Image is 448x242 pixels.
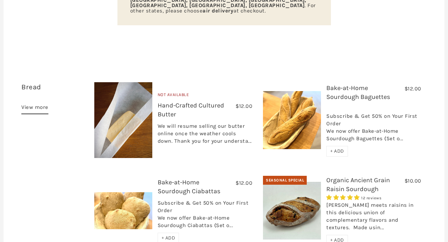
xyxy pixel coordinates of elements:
[21,83,41,91] a: Bread
[326,146,348,157] div: + ADD
[326,84,390,101] a: Bake-at-Home Sourdough Baguettes
[158,178,220,195] a: Bake-at-Home Sourdough Ciabattas
[405,178,421,184] span: $10.00
[94,192,152,229] img: Bake-at-Home Sourdough Ciabattas
[330,148,344,154] span: + ADD
[158,91,253,101] div: Not Available
[236,180,252,186] span: $12.00
[158,199,253,233] div: Subscribe & Get 50% on Your First Order We now offer Bake-at-Home Sourdough Ciabattas (Set o...
[326,201,421,235] div: [PERSON_NAME] meets raisins in this delicious union of complementary flavors and textures. Made u...
[405,85,421,92] span: $12.00
[162,235,175,241] span: + ADD
[263,182,321,240] img: Organic Ancient Grain Raisin Sourdough
[236,103,252,109] span: $12.00
[158,101,224,118] a: Hand-Crafted Cultured Butter
[263,176,307,185] div: Seasonal Special
[158,122,253,148] div: We will resume selling our butter online once the weather cools down. Thank you for your understa...
[326,176,390,193] a: Organic Ancient Grain Raisin Sourdough
[263,91,321,149] img: Bake-at-Home Sourdough Baguettes
[94,82,152,158] img: Hand-Crafted Cultured Butter
[326,105,421,146] div: Subscribe & Get 50% on Your First Order We now offer Bake-at-Home Sourdough Baguettes (Set o...
[21,103,48,114] a: View more
[21,82,89,103] h3: 12 items
[361,196,381,200] span: 12 reviews
[326,194,361,201] span: 5.00 stars
[202,7,233,14] strong: air delivery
